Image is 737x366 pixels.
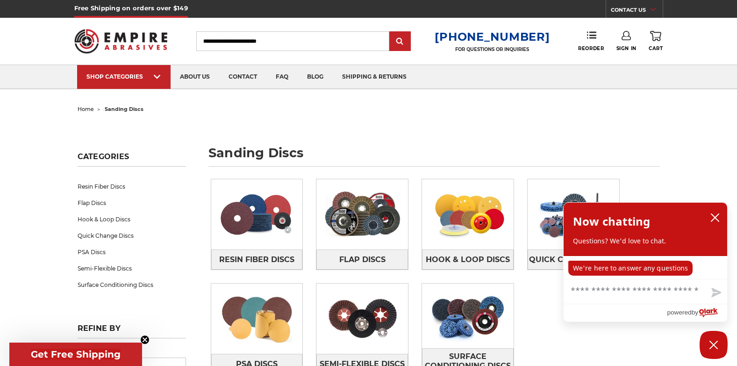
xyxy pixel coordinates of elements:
a: Flap Discs [78,195,186,211]
h5: Refine by [78,324,186,338]
h2: Now chatting [573,212,650,231]
a: Powered by Olark [667,304,727,322]
p: We're here to answer any questions [568,260,693,275]
h5: Categories [78,152,186,167]
a: Resin Fiber Discs [78,178,186,195]
div: olark chatbox [563,202,728,322]
span: by [692,307,698,318]
a: [PHONE_NUMBER] [435,30,550,44]
span: Quick Change Discs [529,252,617,268]
div: Get Free ShippingClose teaser [9,343,142,366]
span: Hook & Loop Discs [426,252,510,268]
p: FOR QUESTIONS OR INQUIRIES [435,46,550,52]
img: Resin Fiber Discs [211,182,303,247]
img: PSA Discs [211,286,303,351]
span: powered [667,307,691,318]
button: close chatbox [708,211,723,225]
a: blog [298,65,333,89]
img: Semi-Flexible Discs [316,286,408,351]
a: shipping & returns [333,65,416,89]
img: Surface Conditioning Discs [422,284,514,348]
span: Reorder [578,45,604,51]
span: Cart [649,45,663,51]
span: Sign In [616,45,637,51]
span: sanding discs [105,106,143,112]
a: Quick Change Discs [528,249,619,270]
button: Send message [704,282,727,304]
a: about us [171,65,219,89]
button: Close Chatbox [700,331,728,359]
a: home [78,106,94,112]
img: Hook & Loop Discs [422,182,514,247]
span: Flap Discs [339,252,386,268]
a: contact [219,65,266,89]
img: Flap Discs [316,182,408,247]
span: Resin Fiber Discs [219,252,294,268]
a: Surface Conditioning Discs [78,277,186,293]
a: CONTACT US [611,5,663,18]
a: PSA Discs [78,244,186,260]
a: Cart [649,31,663,51]
a: Reorder [578,31,604,51]
a: Flap Discs [316,249,408,270]
a: Quick Change Discs [78,227,186,244]
p: Questions? We'd love to chat. [573,236,718,246]
img: Empire Abrasives [74,23,168,59]
a: faq [266,65,298,89]
img: Quick Change Discs [528,182,619,247]
span: Get Free Shipping [31,349,121,360]
a: Hook & Loop Discs [422,249,514,270]
input: Submit [391,32,409,51]
div: chat [564,256,727,279]
a: Resin Fiber Discs [211,249,303,270]
a: Hook & Loop Discs [78,211,186,227]
div: SHOP CATEGORIES [86,73,161,80]
a: Semi-Flexible Discs [78,260,186,277]
h1: sanding discs [208,146,660,167]
button: Close teaser [140,335,150,344]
